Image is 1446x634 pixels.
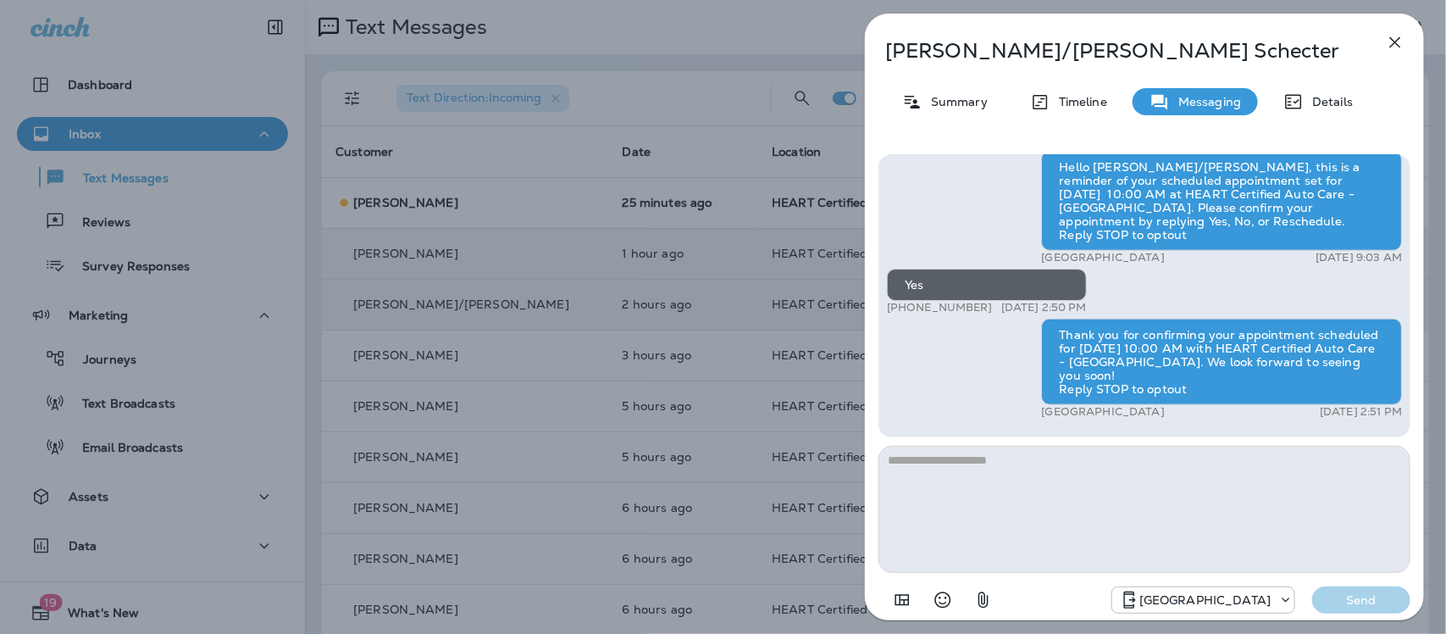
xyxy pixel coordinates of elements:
p: [DATE] 9:03 AM [1316,251,1402,264]
div: Thank you for confirming your appointment scheduled for [DATE] 10:00 AM with HEART Certified Auto... [1041,319,1402,405]
p: [PHONE_NUMBER] [887,301,993,314]
p: Summary [922,95,988,108]
div: Yes [887,269,1087,301]
p: [GEOGRAPHIC_DATA] [1041,405,1164,419]
p: [GEOGRAPHIC_DATA] [1041,251,1164,264]
p: [GEOGRAPHIC_DATA] [1139,593,1271,607]
div: Hello [PERSON_NAME]/[PERSON_NAME], this is a reminder of your scheduled appointment set for [DATE... [1041,151,1402,251]
p: [DATE] 2:51 PM [1320,405,1402,419]
p: Details [1304,95,1353,108]
p: [DATE] 2:50 PM [1001,301,1087,314]
button: Select an emoji [926,583,960,617]
p: [PERSON_NAME]/[PERSON_NAME] Schecter [885,39,1348,63]
p: Timeline [1050,95,1107,108]
p: Messaging [1170,95,1241,108]
div: +1 (847) 262-3704 [1112,590,1294,610]
button: Add in a premade template [885,583,919,617]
